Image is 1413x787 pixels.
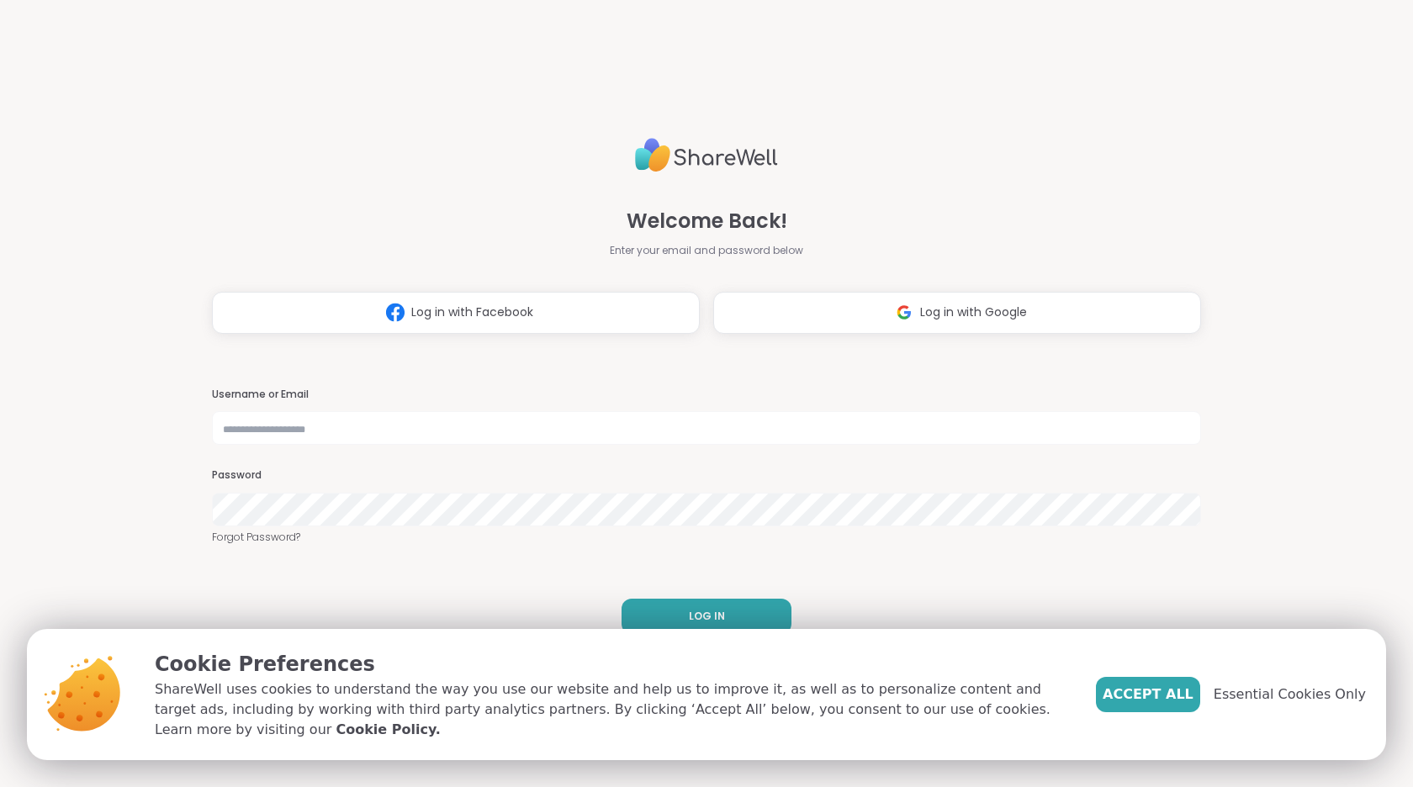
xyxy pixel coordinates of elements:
h3: Password [212,468,1201,483]
span: Essential Cookies Only [1214,684,1366,705]
p: Cookie Preferences [155,649,1069,679]
img: ShareWell Logomark [379,297,411,328]
span: Welcome Back! [627,206,787,236]
h3: Username or Email [212,388,1201,402]
img: ShareWell Logomark [888,297,920,328]
button: Accept All [1096,677,1200,712]
span: Log in with Google [920,304,1027,321]
button: Log in with Google [713,292,1201,334]
span: Accept All [1103,684,1193,705]
span: Log in with Facebook [411,304,533,321]
span: LOG IN [689,609,725,624]
a: Cookie Policy. [336,720,440,740]
a: Forgot Password? [212,530,1201,545]
span: Enter your email and password below [610,243,803,258]
button: Log in with Facebook [212,292,700,334]
button: LOG IN [622,599,791,634]
img: ShareWell Logo [635,131,778,179]
p: ShareWell uses cookies to understand the way you use our website and help us to improve it, as we... [155,679,1069,740]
